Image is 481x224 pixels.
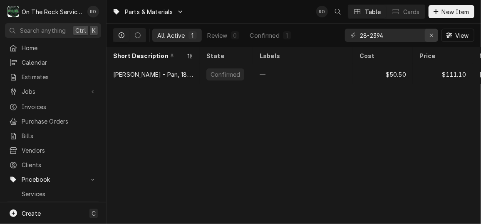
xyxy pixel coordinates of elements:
a: Purchase Orders [5,114,101,128]
span: Invoices [22,102,97,111]
span: K [92,26,96,35]
div: — [253,64,353,84]
div: Short Description [113,51,185,60]
div: 0 [233,31,238,40]
div: O [7,6,19,17]
div: Table [365,7,381,16]
span: Estimates [22,73,97,81]
a: Estimates [5,70,101,84]
input: Keyword search [360,29,422,42]
button: View [441,29,474,42]
button: Erase input [425,29,438,42]
a: Vendors [5,144,101,157]
a: Parts & Materials [5,202,101,215]
div: State [206,51,245,60]
span: Parts & Materials [125,7,173,16]
span: Vendors [22,146,97,155]
div: RO [316,6,328,17]
a: Go to Jobs [5,85,101,98]
a: Services [5,187,101,201]
span: Purchase Orders [22,117,97,126]
a: Invoices [5,100,101,114]
button: New Item [429,5,474,18]
div: 1 [285,31,290,40]
span: Search anything [20,26,66,35]
span: New Item [440,7,471,16]
div: Rich Ortega's Avatar [316,6,328,17]
span: Clients [22,161,97,169]
a: Go to Parts & Materials [109,5,187,19]
span: Home [22,44,97,52]
span: View [454,31,471,40]
div: Confirmed [250,31,280,40]
button: Open search [331,5,345,18]
a: Clients [5,158,101,172]
span: Pricebook [22,175,84,184]
div: Labels [260,51,346,60]
div: All Active [157,31,185,40]
span: Bills [22,131,97,140]
div: Confirmed [210,70,241,79]
a: Go to Pricebook [5,173,101,186]
div: Price [419,51,464,60]
div: $50.50 [353,64,413,84]
span: Create [22,210,41,217]
button: Search anythingCtrlK [5,23,101,38]
a: Calendar [5,56,101,69]
div: Cost [360,51,404,60]
span: Calendar [22,58,97,67]
div: Cards [403,7,420,16]
span: Ctrl [75,26,86,35]
div: $111.10 [413,64,473,84]
div: On The Rock Services's Avatar [7,6,19,17]
a: Bills [5,129,101,143]
a: Home [5,41,101,55]
div: RO [87,6,99,17]
div: On The Rock Services [22,7,83,16]
div: 1 [190,31,195,40]
div: [PERSON_NAME] - Pan, 18.25 X 4.25 EvpCoil Dr, Rc200_5 [113,70,193,79]
div: Review [208,31,228,40]
span: Jobs [22,87,84,96]
span: C [92,209,96,218]
span: Services [22,190,97,198]
div: Rich Ortega's Avatar [87,6,99,17]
